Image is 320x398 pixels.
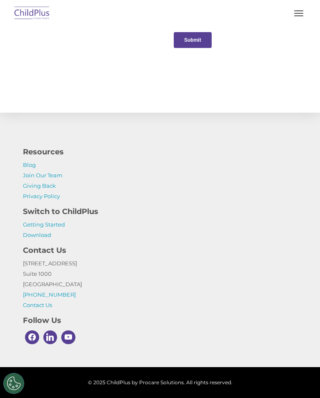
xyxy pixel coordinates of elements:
a: [PHONE_NUMBER] [23,291,76,298]
a: Linkedin [41,328,60,347]
h4: Contact Us [23,244,297,256]
a: Facebook [23,328,41,347]
a: Contact Us [23,302,52,308]
a: Getting Started [23,221,65,228]
a: Youtube [59,328,77,347]
a: Download [23,232,51,238]
button: Cookies Settings [3,373,24,394]
h4: Follow Us [23,315,297,326]
a: Giving Back [23,182,56,189]
a: Join Our Team [23,172,62,179]
h4: Switch to ChildPlus [23,206,297,217]
span: © 2025 ChildPlus by Procare Solutions. All rights reserved. [8,377,312,388]
a: Blog [23,161,36,168]
h4: Resources [23,146,297,158]
p: [STREET_ADDRESS] Suite 1000 [GEOGRAPHIC_DATA] [23,258,297,310]
a: Privacy Policy [23,193,60,199]
img: ChildPlus by Procare Solutions [12,4,52,23]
